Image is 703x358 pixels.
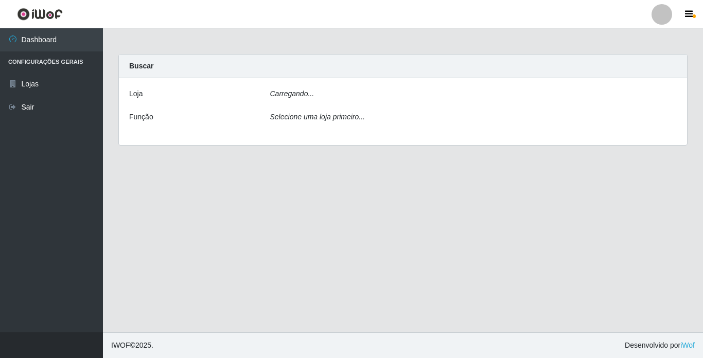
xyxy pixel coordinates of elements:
[680,341,695,349] a: iWof
[129,62,153,70] strong: Buscar
[270,113,365,121] i: Selecione uma loja primeiro...
[111,340,153,351] span: © 2025 .
[129,88,143,99] label: Loja
[17,8,63,21] img: CoreUI Logo
[270,89,314,98] i: Carregando...
[129,112,153,122] label: Função
[625,340,695,351] span: Desenvolvido por
[111,341,130,349] span: IWOF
